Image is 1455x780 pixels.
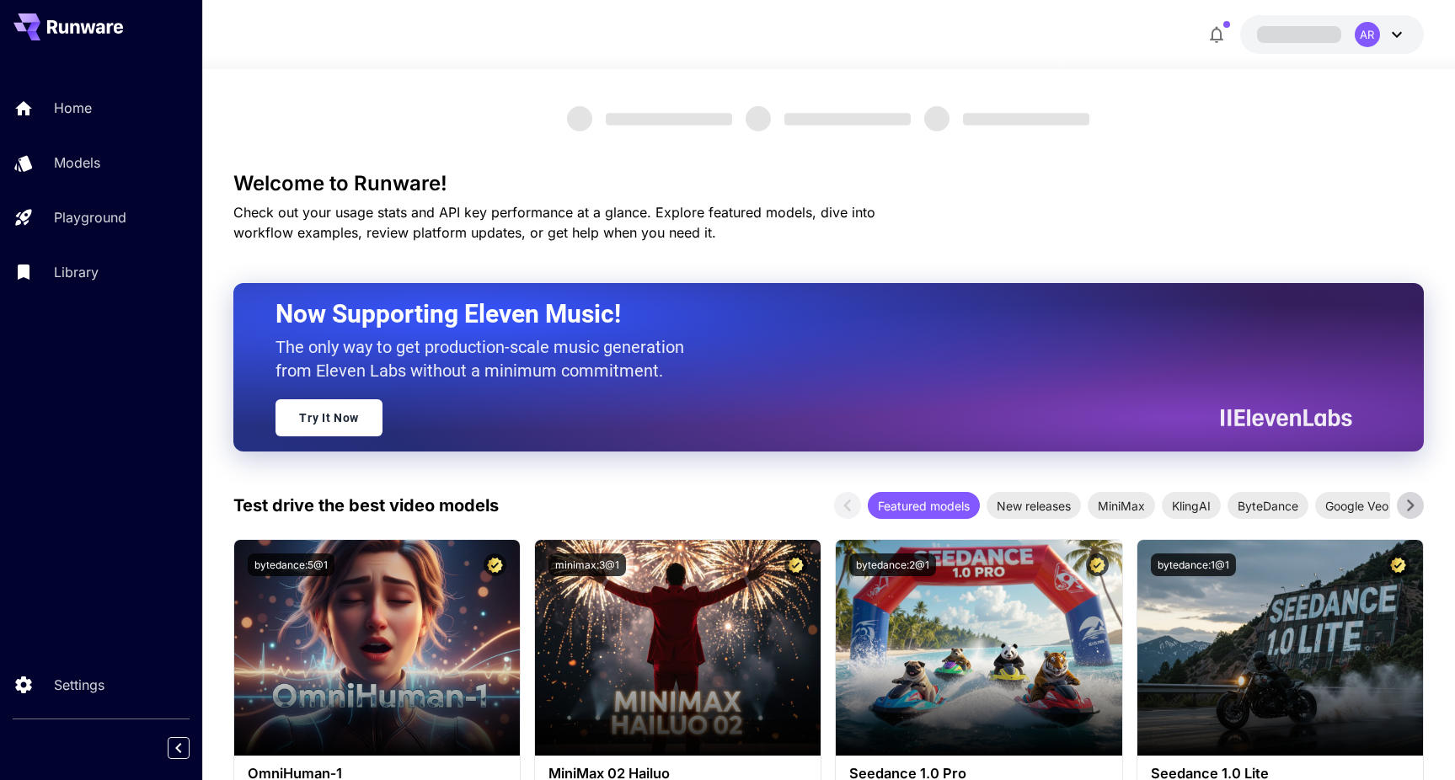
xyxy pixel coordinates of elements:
img: alt [836,540,1121,756]
span: ByteDance [1228,497,1308,515]
div: Featured models [868,492,980,519]
button: AR [1240,15,1424,54]
button: bytedance:1@1 [1151,553,1236,576]
p: Test drive the best video models [233,493,499,518]
img: alt [1137,540,1423,756]
p: Models [54,152,100,173]
button: bytedance:2@1 [849,553,936,576]
div: Collapse sidebar [180,733,202,763]
button: Collapse sidebar [168,737,190,759]
h3: Welcome to Runware! [233,172,1424,195]
div: ByteDance [1228,492,1308,519]
p: Library [54,262,99,282]
div: MiniMax [1088,492,1155,519]
div: AR [1355,22,1380,47]
a: Try It Now [275,399,382,436]
button: Certified Model – Vetted for best performance and includes a commercial license. [484,553,506,576]
p: Home [54,98,92,118]
span: Check out your usage stats and API key performance at a glance. Explore featured models, dive int... [233,204,875,241]
span: KlingAI [1162,497,1221,515]
p: The only way to get production-scale music generation from Eleven Labs without a minimum commitment. [275,335,697,382]
button: Certified Model – Vetted for best performance and includes a commercial license. [1086,553,1109,576]
img: alt [234,540,520,756]
button: Certified Model – Vetted for best performance and includes a commercial license. [1387,553,1410,576]
div: New releases [987,492,1081,519]
span: New releases [987,497,1081,515]
p: Playground [54,207,126,227]
span: Google Veo [1315,497,1399,515]
div: KlingAI [1162,492,1221,519]
h2: Now Supporting Eleven Music! [275,298,1340,330]
div: Google Veo [1315,492,1399,519]
p: Settings [54,675,104,695]
span: Featured models [868,497,980,515]
button: bytedance:5@1 [248,553,334,576]
img: alt [535,540,821,756]
span: MiniMax [1088,497,1155,515]
button: Certified Model – Vetted for best performance and includes a commercial license. [784,553,807,576]
button: minimax:3@1 [548,553,626,576]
